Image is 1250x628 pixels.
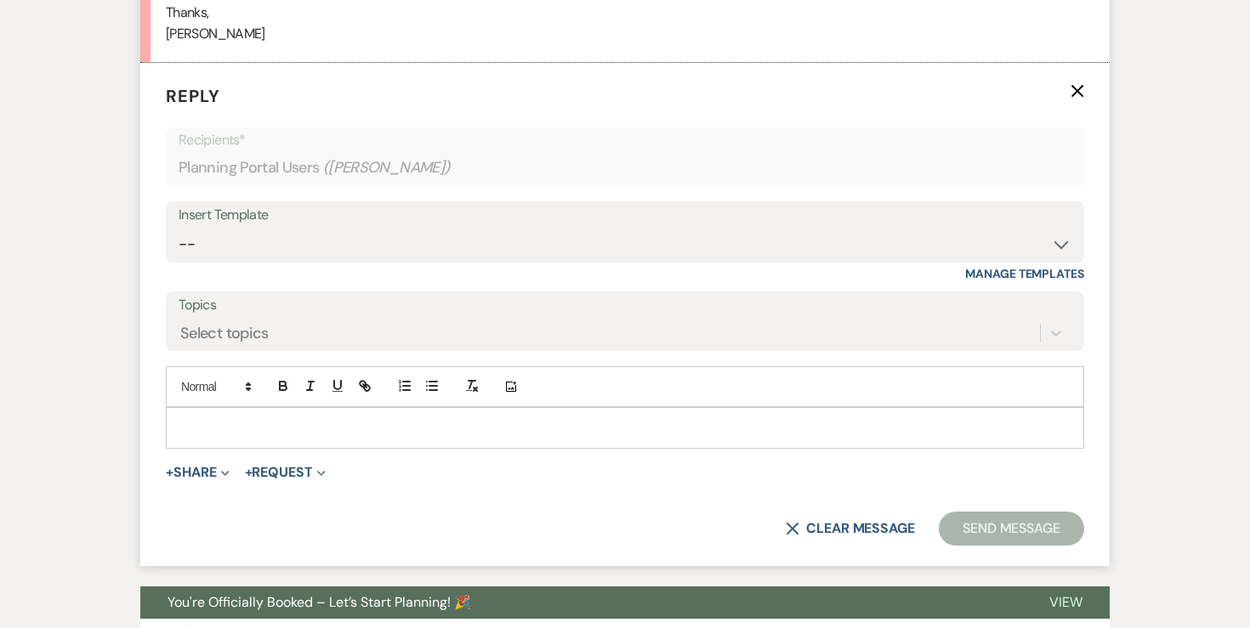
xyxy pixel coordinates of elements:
div: Select topics [180,322,269,345]
button: Request [245,466,326,479]
span: + [166,466,173,479]
p: [PERSON_NAME] [166,23,1084,45]
button: Send Message [939,512,1084,546]
button: Clear message [786,522,915,535]
label: Topics [179,293,1071,318]
button: Share [166,466,230,479]
p: Thanks, [166,2,1084,24]
span: You're Officially Booked – Let’s Start Planning! 🎉 [168,593,471,611]
div: Insert Template [179,203,1071,228]
span: + [245,466,253,479]
button: View [1022,586,1110,619]
span: View [1049,593,1082,611]
a: Manage Templates [965,266,1084,281]
p: Recipients* [179,129,1071,151]
span: ( [PERSON_NAME] ) [323,156,451,179]
span: Reply [166,85,220,107]
button: You're Officially Booked – Let’s Start Planning! 🎉 [140,586,1022,619]
div: Planning Portal Users [179,151,1071,184]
